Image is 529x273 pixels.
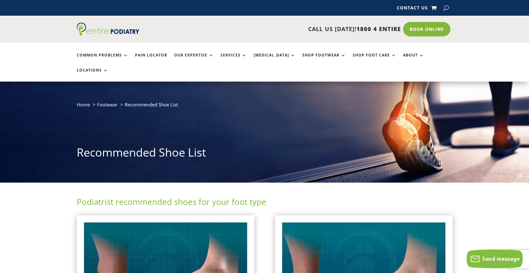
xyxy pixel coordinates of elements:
a: Our Expertise [174,53,214,67]
span: 1800 4 ENTIRE [356,25,401,33]
a: Services [220,53,247,67]
p: CALL US [DATE]! [163,25,401,33]
a: Contact Us [397,6,428,13]
a: Pain Locator [135,53,167,67]
a: Entire Podiatry [77,31,139,37]
h2: Podiatrist recommended shoes for your foot type [77,196,453,211]
nav: breadcrumb [77,100,453,113]
button: Send message [467,249,523,268]
a: Book Online [403,22,450,36]
span: Send message [482,255,520,262]
a: Footwear [97,101,117,108]
a: Locations [77,68,108,82]
img: logo (1) [77,23,139,36]
a: Shop Foot Care [353,53,396,67]
a: About [403,53,424,67]
h1: Recommended Shoe List [77,145,453,163]
span: Recommended Shoe List [125,101,178,108]
a: Common Problems [77,53,128,67]
a: Home [77,101,90,108]
a: [MEDICAL_DATA] [254,53,295,67]
a: Shop Footwear [302,53,346,67]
